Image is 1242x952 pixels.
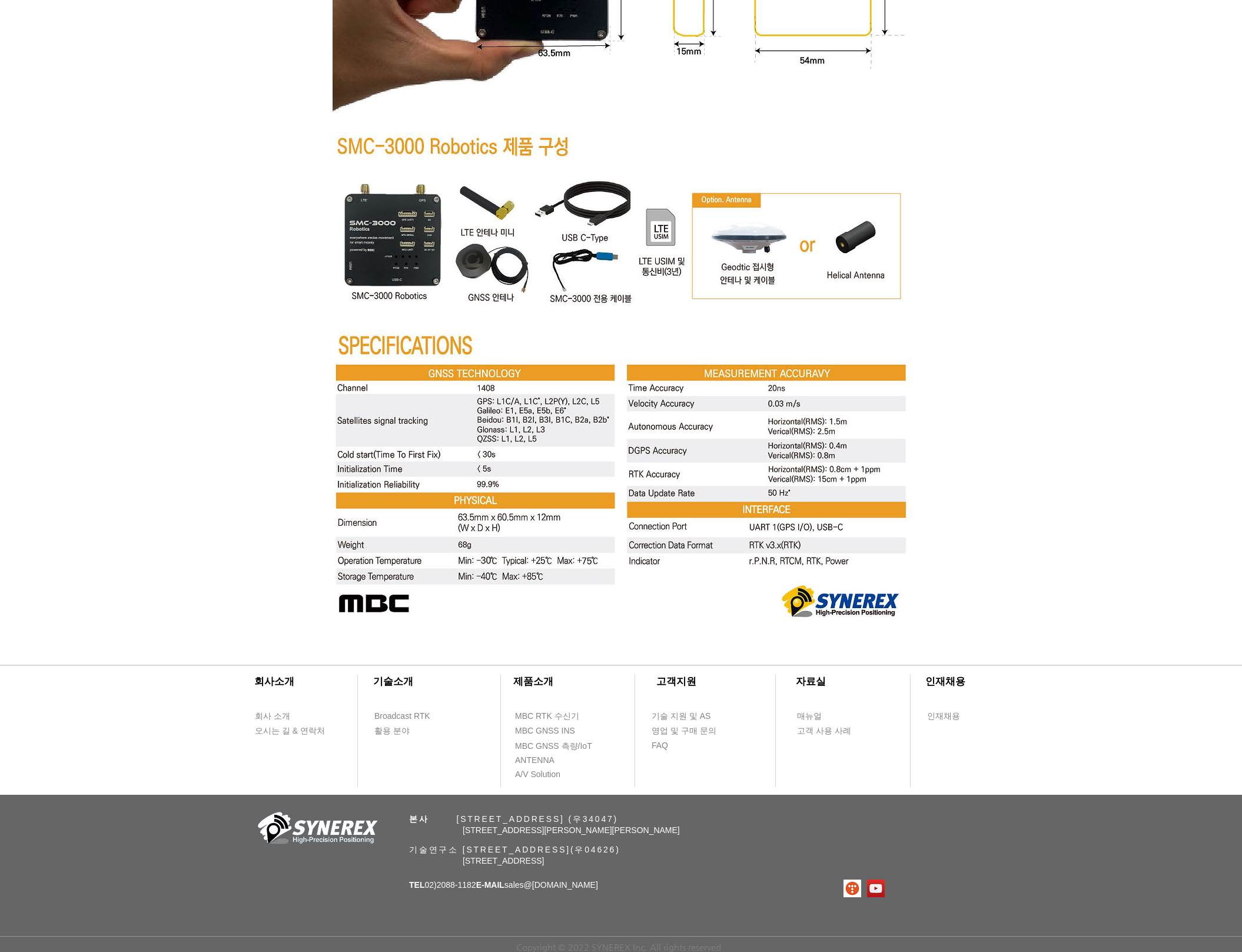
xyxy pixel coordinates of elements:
a: MBC RTK 수신기 [514,709,603,724]
a: FAQ [651,738,719,753]
a: 매뉴얼 [796,709,864,724]
ul: SNS 모음 [844,880,885,897]
span: 영업 및 구매 문의 [652,725,716,737]
span: 매뉴얼 [797,711,822,722]
span: 활용 분야 [374,725,410,737]
span: ​인재채용 [925,676,965,687]
a: 고객 사용 사례 [796,724,864,738]
span: TEL [409,880,424,890]
a: ANTENNA [514,753,582,768]
span: 기술 지원 및 AS [652,711,710,722]
span: 본사 [409,814,429,824]
span: ​ [STREET_ADDRESS] (우34047) [409,814,618,824]
img: 유튜브 사회 아이콘 [867,880,885,897]
a: Broadcast RTK [374,709,441,724]
span: A/V Solution [515,769,560,781]
span: MBC GNSS 측량/IoT [515,741,592,752]
span: MBC RTK 수신기 [515,711,579,722]
iframe: Wix Chat [1107,901,1242,952]
span: ​고객지원 [656,676,696,687]
span: 인재채용 [927,711,960,722]
a: A/V Solution [514,767,582,782]
span: E-MAIL [476,880,504,890]
a: 회사 소개 [254,709,322,724]
a: MBC GNSS INS [514,724,588,738]
span: 02)2088-1182 sales [409,880,598,890]
span: Copyright © 2022 SYNEREX Inc. All rights reserved [516,942,721,952]
span: ​자료실 [796,676,826,687]
img: 회사_로고-removebg-preview.png [251,811,381,849]
span: [STREET_ADDRESS][PERSON_NAME][PERSON_NAME] [463,825,680,835]
a: 인재채용 [926,709,982,724]
span: 오시는 길 & 연락처 [255,725,325,737]
span: 기술연구소 [STREET_ADDRESS](우04626) [409,845,620,854]
a: 오시는 길 & 연락처 [254,724,334,738]
span: FAQ [652,740,668,752]
a: MBC GNSS 측량/IoT [514,739,617,754]
span: ​회사소개 [254,676,294,687]
span: ANTENNA [515,755,554,767]
a: 영업 및 구매 문의 [651,724,719,738]
span: Broadcast RTK [374,711,430,722]
a: 기술 지원 및 AS [651,709,739,724]
a: @[DOMAIN_NAME] [524,880,598,890]
span: MBC GNSS INS [515,725,575,737]
span: ​제품소개 [513,676,553,687]
img: 티스토리로고 [844,880,861,897]
a: 활용 분야 [374,724,441,738]
span: 회사 소개 [255,711,290,722]
span: ​기술소개 [373,676,413,687]
span: [STREET_ADDRESS] [463,856,544,865]
span: 고객 사용 사례 [797,725,851,737]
